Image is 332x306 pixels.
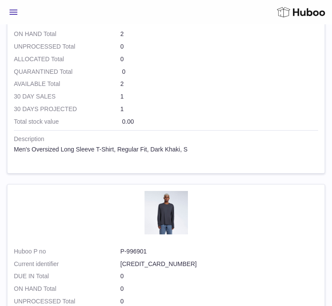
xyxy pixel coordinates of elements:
dd: [CREDIT_CARD_NUMBER] [120,260,318,268]
span: 0 [122,68,125,75]
strong: AVAILABLE Total [14,80,120,88]
strong: ON HAND Total [14,285,120,293]
strong: UNPROCESSED Total [14,43,120,51]
td: 1 [14,92,318,105]
strong: 30 DAYS PROJECTED [14,105,120,113]
strong: 30 DAY SALES [14,92,120,101]
strong: ALLOCATED Total [14,55,120,63]
strong: DUE IN Total [14,272,120,280]
td: 0 [14,43,318,55]
strong: ON HAND Total [14,30,120,38]
div: Men's Oversized Long Sleeve T-Shirt, Regular Fit, Dark Khaki, S [14,145,318,154]
strong: Description [14,135,318,145]
strong: QUARANTINED Total [14,68,120,76]
img: product image [145,191,188,234]
span: 0.00 [122,118,134,125]
strong: UNPROCESSED Total [14,297,120,306]
td: 2 [14,80,318,92]
td: 2 [14,30,318,43]
td: 1 [14,105,318,118]
td: 0 [14,285,318,297]
td: 0 [14,55,318,68]
dt: Current identifier [14,260,120,268]
strong: Total stock value [14,118,120,126]
dt: Huboo P no [14,247,120,256]
td: 0 [14,272,318,285]
dd: P-996901 [120,247,318,256]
